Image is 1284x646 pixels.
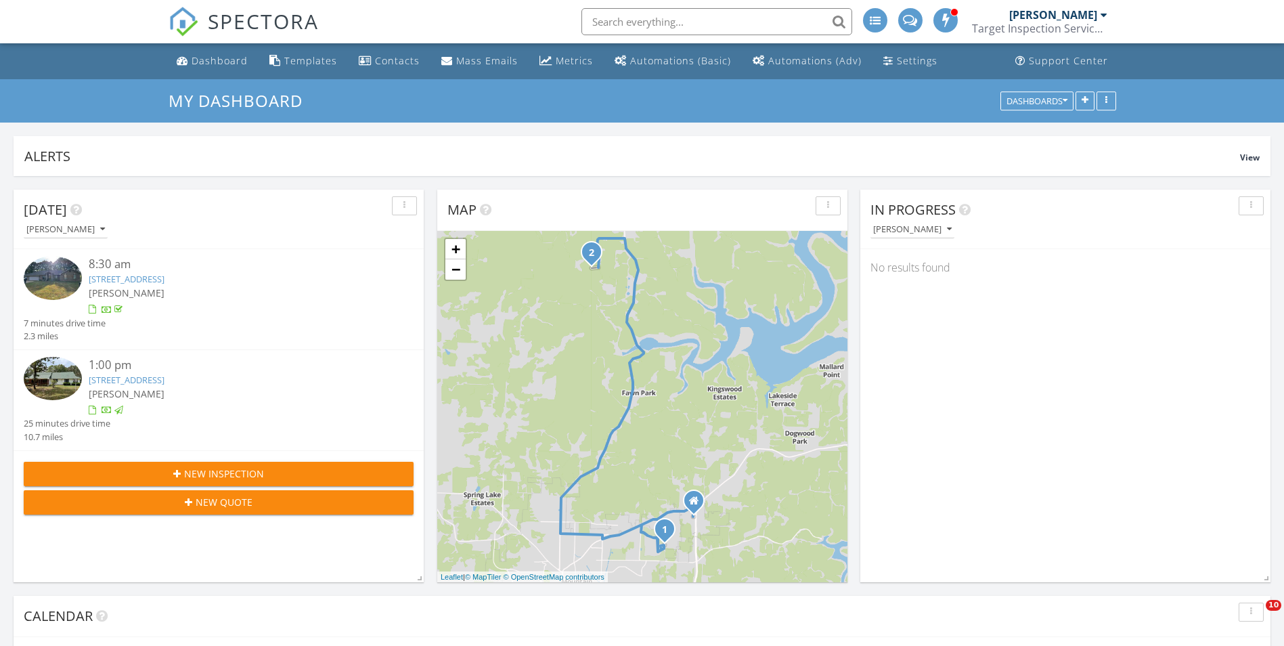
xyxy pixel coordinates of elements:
[878,49,943,74] a: Settings
[581,8,852,35] input: Search everything...
[534,49,598,74] a: Metrics
[437,572,608,583] div: |
[24,490,414,515] button: New Quote
[89,256,381,273] div: 8:30 am
[24,317,106,330] div: 7 minutes drive time
[441,573,463,581] a: Leaflet
[1266,600,1281,611] span: 10
[1029,54,1108,67] div: Support Center
[24,256,414,343] a: 8:30 am [STREET_ADDRESS] [PERSON_NAME] 7 minutes drive time 2.3 miles
[24,417,110,430] div: 25 minutes drive time
[768,54,862,67] div: Automations (Adv)
[24,357,414,444] a: 1:00 pm [STREET_ADDRESS] [PERSON_NAME] 25 minutes drive time 10.7 miles
[870,200,956,219] span: In Progress
[870,221,954,239] button: [PERSON_NAME]
[89,357,381,374] div: 1:00 pm
[504,573,604,581] a: © OpenStreetMap contributors
[24,462,414,486] button: New Inspection
[1006,96,1067,106] div: Dashboards
[171,49,253,74] a: Dashboard
[24,256,82,300] img: 9336552%2Fcover_photos%2FzrQVK5q0qG68K9Q8wdKv%2Fsmall.jpg
[89,286,164,299] span: [PERSON_NAME]
[860,249,1270,286] div: No results found
[873,225,952,234] div: [PERSON_NAME]
[24,200,67,219] span: [DATE]
[556,54,593,67] div: Metrics
[1238,600,1270,632] iframe: Intercom live chat
[1009,8,1097,22] div: [PERSON_NAME]
[264,49,342,74] a: Templates
[375,54,420,67] div: Contacts
[169,7,198,37] img: The Best Home Inspection Software - Spectora
[89,273,164,285] a: [STREET_ADDRESS]
[89,387,164,400] span: [PERSON_NAME]
[662,525,667,535] i: 1
[1010,49,1113,74] a: Support Center
[592,252,600,260] div: 1167 Co Rd 1175, Mountain Home, AR 72653
[24,221,108,239] button: [PERSON_NAME]
[630,54,731,67] div: Automations (Basic)
[89,374,164,386] a: [STREET_ADDRESS]
[24,431,110,444] div: 10.7 miles
[24,357,82,401] img: 9368039%2Fcover_photos%2FvquPQzfQiJP3LKmvIdbD%2Fsmall.jpg
[353,49,425,74] a: Contacts
[184,467,264,481] span: New Inspection
[897,54,937,67] div: Settings
[747,49,867,74] a: Automations (Advanced)
[589,249,594,258] i: 2
[436,49,523,74] a: Mass Emails
[169,89,314,112] a: My Dashboard
[284,54,337,67] div: Templates
[208,7,319,35] span: SPECTORA
[24,607,93,625] span: Calendar
[169,18,319,47] a: SPECTORA
[445,239,466,259] a: Zoom in
[196,495,252,509] span: New Quote
[447,200,477,219] span: Map
[694,500,702,509] div: 40 Plaza Way Ste. 8-137, Mountain Home AR 72653
[609,49,736,74] a: Automations (Basic)
[665,529,673,537] div: 2041 Shadow Oaks Dr, Mountain Home, AR 72653
[24,330,106,343] div: 2.3 miles
[465,573,502,581] a: © MapTiler
[456,54,518,67] div: Mass Emails
[1240,152,1260,163] span: View
[24,147,1240,165] div: Alerts
[972,22,1107,35] div: Target Inspection Service LLC
[192,54,248,67] div: Dashboard
[445,259,466,280] a: Zoom out
[1000,91,1073,110] button: Dashboards
[26,225,105,234] div: [PERSON_NAME]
